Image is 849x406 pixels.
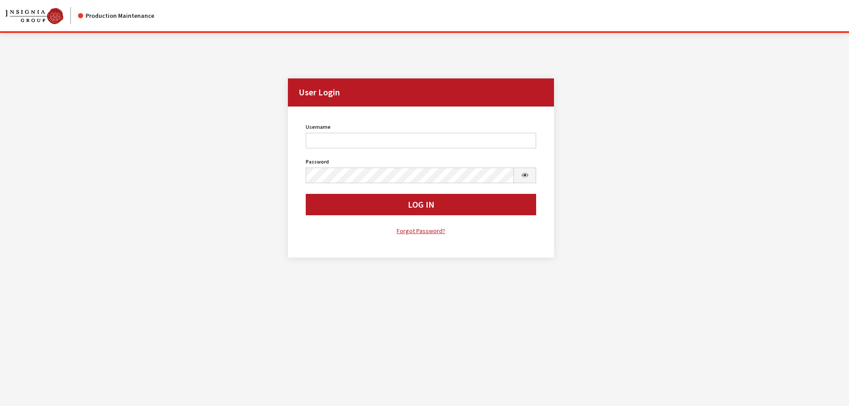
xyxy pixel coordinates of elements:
label: Username [306,123,331,131]
button: Log In [306,194,537,215]
label: Password [306,158,329,166]
div: Production Maintenance [78,11,154,21]
button: Show Password [513,168,537,183]
h2: User Login [288,78,554,107]
img: Catalog Maintenance [5,8,63,24]
a: Forgot Password? [306,226,537,236]
a: Insignia Group logo [5,7,78,24]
